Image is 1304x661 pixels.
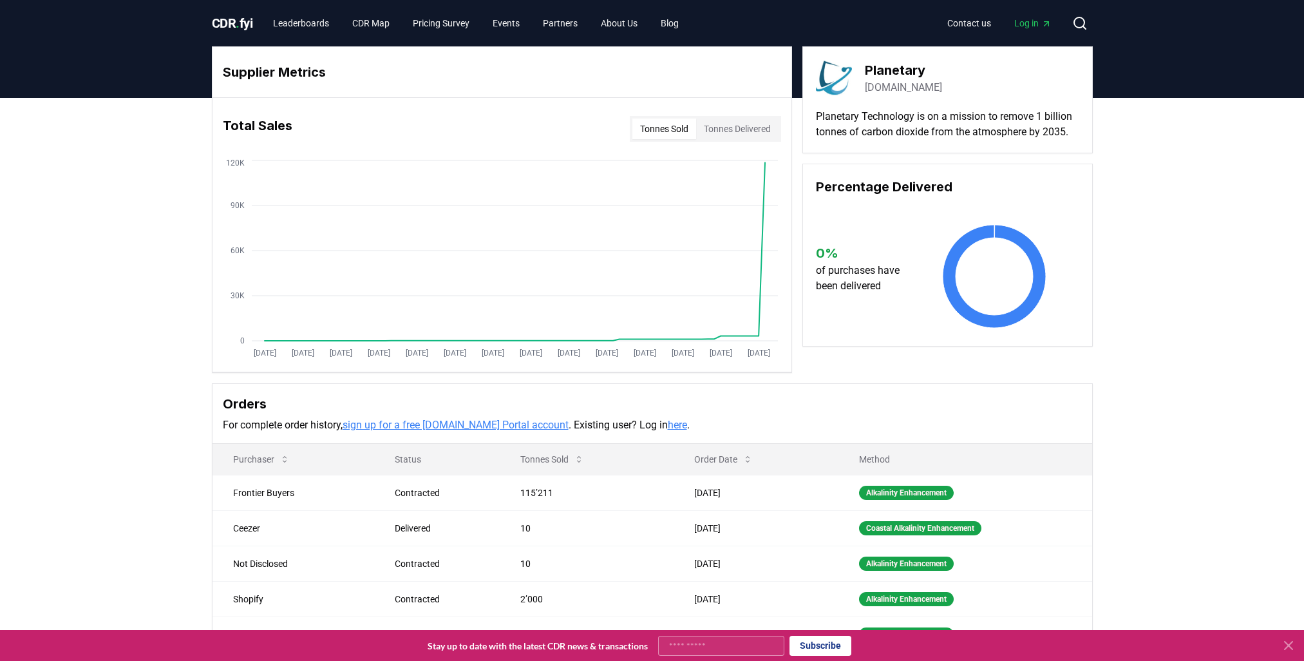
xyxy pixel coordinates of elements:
p: For complete order history, . Existing user? Log in . [223,417,1082,433]
div: Alkalinity Enhancement [859,592,954,606]
a: Blog [650,12,689,35]
a: Leaderboards [263,12,339,35]
a: CDR.fyi [212,14,253,32]
tspan: [DATE] [633,349,656,358]
div: Coastal Alkalinity Enhancement [859,521,981,535]
tspan: [DATE] [405,349,428,358]
a: CDR Map [342,12,400,35]
td: [DATE] [674,510,838,546]
td: [DATE] [674,617,838,652]
tspan: [DATE] [481,349,504,358]
button: Tonnes Delivered [696,119,779,139]
td: Ceezer [213,510,374,546]
div: Alkalinity Enhancement [859,557,954,571]
h3: Orders [223,394,1082,414]
span: CDR fyi [212,15,253,31]
nav: Main [937,12,1062,35]
td: 2’000 [500,581,674,617]
p: Planetary Technology is on a mission to remove 1 billion tonnes of carbon dioxide from the atmosp... [816,109,1079,140]
td: Not Disclosed [213,546,374,581]
tspan: 90K [231,201,245,210]
td: Shopify [213,581,374,617]
td: [DATE] [674,475,838,510]
tspan: [DATE] [443,349,466,358]
div: Contracted [395,593,489,606]
td: 10 [500,546,674,581]
tspan: [DATE] [747,349,770,358]
a: Partners [533,12,588,35]
h3: 0 % [816,244,912,263]
button: Tonnes Sold [632,119,696,139]
tspan: [DATE] [253,349,276,358]
td: [DATE] [674,581,838,617]
td: [DATE] [674,546,838,581]
a: Log in [1004,12,1062,35]
a: here [668,419,687,431]
div: Delivered [395,522,489,535]
td: 10 [500,510,674,546]
div: Contracted [395,628,489,641]
td: Frontier Buyers [213,475,374,510]
button: Tonnes Sold [510,446,594,472]
h3: Total Sales [223,116,292,142]
tspan: [DATE] [291,349,314,358]
h3: Supplier Metrics [223,62,781,82]
td: Terraset [213,617,374,652]
a: [DOMAIN_NAME] [865,80,942,95]
div: Contracted [395,557,489,570]
tspan: 60K [231,246,245,255]
button: Order Date [684,446,763,472]
tspan: [DATE] [367,349,390,358]
p: Status [384,453,489,466]
span: . [236,15,240,31]
tspan: [DATE] [709,349,732,358]
span: Log in [1014,17,1052,30]
div: Contracted [395,486,489,499]
a: About Us [591,12,648,35]
tspan: [DATE] [595,349,618,358]
tspan: 120K [226,158,245,168]
a: Contact us [937,12,1001,35]
div: Alkalinity Enhancement [859,627,954,642]
h3: Planetary [865,61,942,80]
tspan: 0 [240,336,245,345]
tspan: [DATE] [671,349,694,358]
p: Method [849,453,1082,466]
button: Purchaser [223,446,300,472]
img: Planetary-logo [816,60,852,96]
p: of purchases have been delivered [816,263,912,294]
tspan: [DATE] [329,349,352,358]
tspan: [DATE] [557,349,580,358]
h3: Percentage Delivered [816,177,1079,196]
a: Events [482,12,530,35]
td: 115’211 [500,475,674,510]
a: Pricing Survey [402,12,480,35]
nav: Main [263,12,689,35]
tspan: 30K [231,291,245,300]
div: Alkalinity Enhancement [859,486,954,500]
tspan: [DATE] [519,349,542,358]
td: 12 [500,617,674,652]
a: sign up for a free [DOMAIN_NAME] Portal account [343,419,569,431]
